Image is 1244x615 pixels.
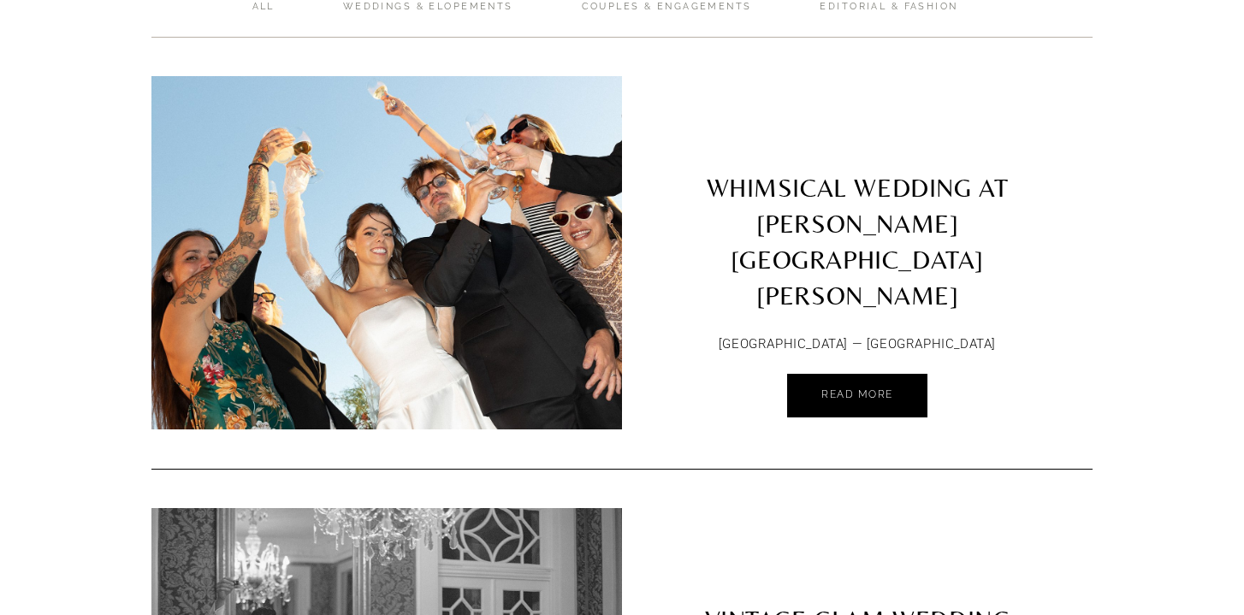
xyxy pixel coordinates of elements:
a: WHIMSICAL WEDDING AT [PERSON_NAME][GEOGRAPHIC_DATA][PERSON_NAME] [622,76,1093,322]
img: WHIMSICAL WEDDING AT PALÁCIO DE TANCOS LISBON [121,76,653,429]
span: Read More [821,388,893,400]
p: [GEOGRAPHIC_DATA] — [GEOGRAPHIC_DATA] [679,333,1035,357]
a: Read More [787,374,927,417]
